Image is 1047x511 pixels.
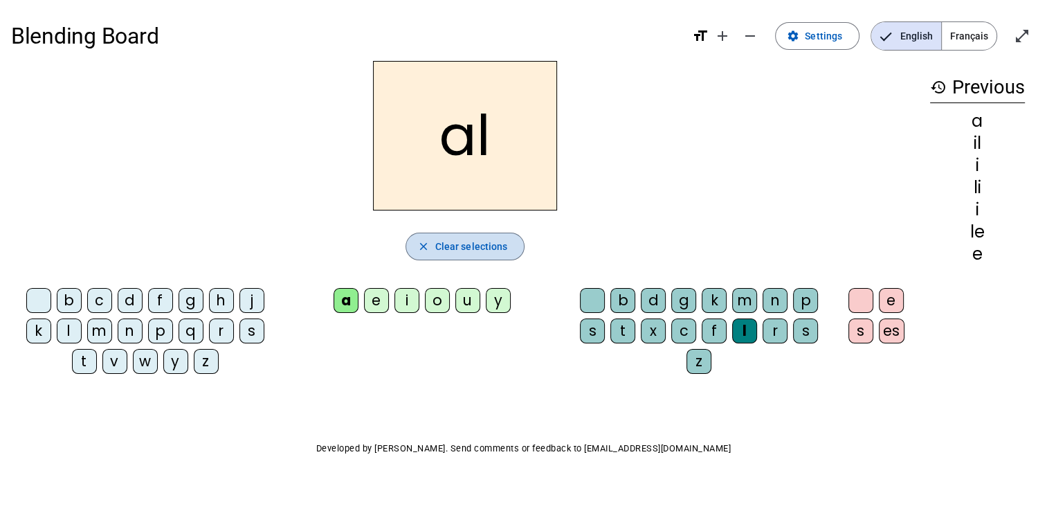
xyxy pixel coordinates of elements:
div: p [793,288,818,313]
div: b [610,288,635,313]
mat-icon: add [714,28,731,44]
div: i [394,288,419,313]
div: h [209,288,234,313]
div: il [930,135,1025,152]
mat-icon: remove [742,28,758,44]
div: m [87,319,112,343]
div: k [26,319,51,343]
mat-icon: settings [787,30,799,42]
div: q [179,319,203,343]
div: le [930,224,1025,240]
div: v [102,349,127,374]
div: g [671,288,696,313]
mat-icon: format_size [692,28,709,44]
button: Clear selections [406,233,525,260]
h3: Previous [930,72,1025,103]
h1: Blending Board [11,14,681,58]
div: s [793,319,818,343]
button: Enter full screen [1008,22,1036,50]
div: d [118,288,143,313]
div: z [194,349,219,374]
div: t [610,319,635,343]
button: Increase font size [709,22,736,50]
div: d [641,288,666,313]
mat-icon: open_in_full [1014,28,1030,44]
div: m [732,288,757,313]
div: p [148,319,173,343]
div: a [930,113,1025,129]
div: k [702,288,727,313]
div: o [425,288,450,313]
div: f [702,319,727,343]
div: w [133,349,158,374]
div: t [72,349,97,374]
div: l [732,319,757,343]
div: y [163,349,188,374]
div: a [334,288,358,313]
div: c [671,319,696,343]
div: r [763,319,787,343]
div: s [239,319,264,343]
button: Settings [775,22,859,50]
div: li [930,179,1025,196]
div: b [57,288,82,313]
div: j [239,288,264,313]
span: Clear selections [435,238,508,255]
div: s [580,319,605,343]
div: r [209,319,234,343]
div: e [930,246,1025,262]
div: l [57,319,82,343]
div: z [686,349,711,374]
h2: al [373,61,557,210]
div: i [930,157,1025,174]
p: Developed by [PERSON_NAME]. Send comments or feedback to [EMAIL_ADDRESS][DOMAIN_NAME] [11,440,1036,457]
mat-button-toggle-group: Language selection [871,21,997,51]
div: n [763,288,787,313]
div: f [148,288,173,313]
div: x [641,319,666,343]
div: c [87,288,112,313]
div: i [930,201,1025,218]
button: Decrease font size [736,22,764,50]
div: y [486,288,511,313]
span: Settings [805,28,842,44]
span: Français [942,22,996,50]
div: es [879,319,904,343]
div: n [118,319,143,343]
div: e [364,288,389,313]
div: g [179,288,203,313]
mat-icon: close [417,240,430,253]
div: s [848,319,873,343]
div: u [455,288,480,313]
div: e [879,288,904,313]
mat-icon: history [930,79,947,96]
span: English [871,22,941,50]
